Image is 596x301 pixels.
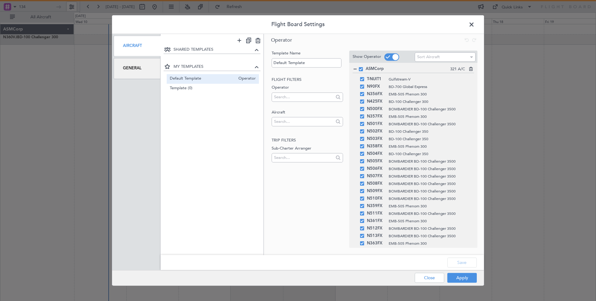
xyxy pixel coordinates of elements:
div: General [114,58,160,79]
label: Template Name [272,50,343,57]
span: N502FX [367,128,386,135]
span: N361FX [367,217,386,225]
span: N504FX [367,150,386,158]
span: Sort Aircraft [417,54,440,60]
span: N500FX [367,105,386,113]
span: N357FX [367,113,386,120]
span: N503FX [367,135,386,143]
span: BD-100 Challenger 350 [389,136,474,142]
span: SHARED TEMPLATES [174,47,253,53]
span: Default Template [170,76,236,82]
span: N505FX [367,158,386,165]
span: BOMBARDIER BD-100 Challenger 3500 [389,174,474,179]
span: BD-100 Challenger 300 [389,99,474,104]
span: MY TEMPLATES [174,64,253,70]
span: BOMBARDIER BD-100 Challenger 3500 [389,159,474,164]
span: Gulfstream-V [389,76,474,82]
span: N507FX [367,173,386,180]
span: N364FX [367,247,386,255]
span: N506FX [367,165,386,173]
span: N508FX [367,180,386,188]
span: BOMBARDIER BD-100 Challenger 3500 [389,226,474,231]
span: N509FX [367,188,386,195]
h2: Flight filters [272,77,343,83]
button: Close [415,273,444,283]
label: Aircraft [272,109,343,116]
span: BOMBARDIER BD-100 Challenger 3500 [389,166,474,172]
span: N358FX [367,143,386,150]
span: BD-100 Challenger 350 [389,129,474,134]
span: EMB-505 Phenom 300 [389,203,474,209]
span: N356FX [367,90,386,98]
label: Sub-Charter Arranger [272,146,343,152]
span: N513FX [367,232,386,240]
span: 321 A/C [450,67,465,73]
span: N90FX [367,83,386,90]
span: N501FX [367,120,386,128]
header: Flight Board Settings [112,15,484,34]
span: BD-100 Challenger 350 [389,151,474,157]
span: EMB-505 Phenom 300 [389,241,474,246]
h2: Trip filters [272,137,343,144]
label: Show Operator [353,54,381,60]
button: Apply [447,273,477,283]
span: BOMBARDIER BD-100 Challenger 3500 [389,106,474,112]
span: ASMCorp [366,66,450,72]
span: N425FX [367,98,386,105]
span: EMB-505 Phenom 300 [389,144,474,149]
input: Search... [274,153,332,162]
div: Aircraft [114,35,160,56]
span: T-NUIT1 [367,76,386,83]
span: Operator [271,37,292,44]
span: Template (0) [170,85,256,92]
span: BOMBARDIER BD-100 Challenger 3500 [389,233,474,239]
span: BOMBARDIER BD-100 Challenger 3500 [389,196,474,201]
span: N359FX [367,202,386,210]
span: EMB-505 Phenom 300 [389,91,474,97]
span: BOMBARDIER BD-100 Challenger 3500 [389,211,474,216]
span: BOMBARDIER BD-100 Challenger 3500 [389,188,474,194]
span: EMB-505 Phenom 300 [389,114,474,119]
label: Operator [272,85,343,91]
input: Search... [274,92,332,102]
span: BOMBARDIER BD-100 Challenger 3500 [389,121,474,127]
span: BD-700 Global Express [389,84,474,90]
span: N363FX [367,240,386,247]
span: BOMBARDIER BD-100 Challenger 3500 [389,181,474,187]
span: Operator [235,76,256,82]
input: Search... [274,117,332,126]
span: N512FX [367,225,386,232]
span: EMB-505 Phenom 300 [389,218,474,224]
span: N511FX [367,210,386,217]
span: N510FX [367,195,386,202]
